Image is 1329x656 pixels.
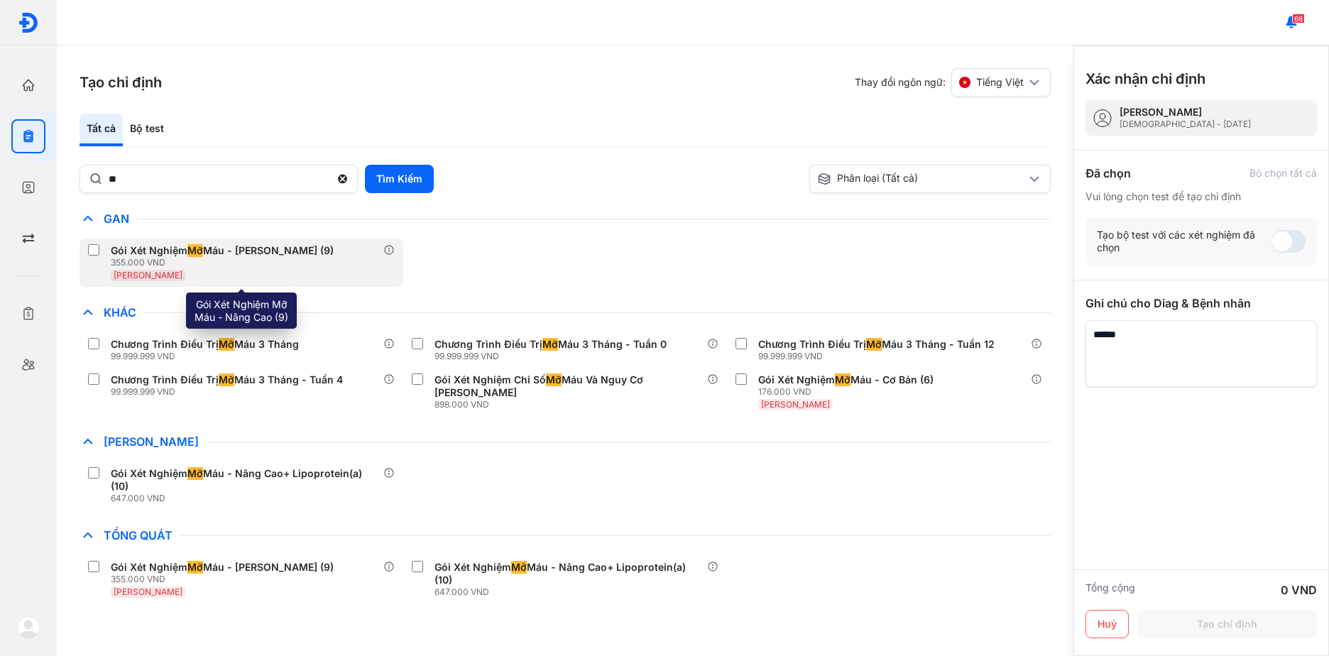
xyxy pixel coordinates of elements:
[1249,167,1317,180] div: Bỏ chọn tất cả
[97,305,143,319] span: Khác
[758,386,939,398] div: 176.000 VND
[17,616,40,639] img: logo
[434,399,707,410] div: 898.000 VND
[111,561,334,574] div: Gói Xét Nghiệm Máu - [PERSON_NAME] (9)
[1085,610,1129,638] button: Huỷ
[434,586,707,598] div: 647.000 VND
[111,373,343,386] div: Chương Trình Điều Trị Máu 3 Tháng - Tuần 4
[97,434,206,449] span: [PERSON_NAME]
[18,12,39,33] img: logo
[835,373,851,386] span: Mỡ
[111,351,305,362] div: 99.999.999 VND
[434,338,667,351] div: Chương Trình Điều Trị Máu 3 Tháng - Tuần 0
[111,244,334,257] div: Gói Xét Nghiệm Máu - [PERSON_NAME] (9)
[111,493,383,504] div: 647.000 VND
[758,351,1000,362] div: 99.999.999 VND
[1085,295,1317,312] div: Ghi chú cho Diag & Bệnh nhân
[1120,106,1251,119] div: [PERSON_NAME]
[434,561,701,586] div: Gói Xét Nghiệm Máu - Nâng Cao+ Lipoprotein(a) (10)
[80,72,162,92] h3: Tạo chỉ định
[111,386,349,398] div: 99.999.999 VND
[866,338,882,351] span: Mỡ
[1120,119,1251,130] div: [DEMOGRAPHIC_DATA] - [DATE]
[114,270,182,280] span: [PERSON_NAME]
[761,399,830,410] span: [PERSON_NAME]
[111,338,299,351] div: Chương Trình Điều Trị Máu 3 Tháng
[1085,190,1317,203] div: Vui lòng chọn test để tạo chỉ định
[114,586,182,597] span: [PERSON_NAME]
[365,165,434,193] button: Tìm Kiếm
[1281,581,1317,598] div: 0 VND
[758,338,995,351] div: Chương Trình Điều Trị Máu 3 Tháng - Tuần 12
[542,338,558,351] span: Mỡ
[111,574,339,585] div: 355.000 VND
[97,212,136,226] span: Gan
[758,373,934,386] div: Gói Xét Nghiệm Máu - Cơ Bản (6)
[187,561,203,574] span: Mỡ
[1085,165,1131,182] div: Đã chọn
[111,467,378,493] div: Gói Xét Nghiệm Máu - Nâng Cao+ Lipoprotein(a) (10)
[976,76,1024,89] span: Tiếng Việt
[1097,229,1271,254] div: Tạo bộ test với các xét nghiệm đã chọn
[123,114,171,146] div: Bộ test
[219,373,234,386] span: Mỡ
[817,172,1026,186] div: Phân loại (Tất cả)
[187,244,203,257] span: Mỡ
[434,351,672,362] div: 99.999.999 VND
[511,561,527,574] span: Mỡ
[219,338,234,351] span: Mỡ
[97,528,180,542] span: Tổng Quát
[1292,13,1305,23] span: 68
[1085,581,1135,598] div: Tổng cộng
[80,114,123,146] div: Tất cả
[546,373,562,386] span: Mỡ
[1137,610,1317,638] button: Tạo chỉ định
[855,68,1051,97] div: Thay đổi ngôn ngữ:
[187,467,203,480] span: Mỡ
[111,257,339,268] div: 355.000 VND
[1085,69,1205,89] h3: Xác nhận chỉ định
[434,373,701,399] div: Gói Xét Nghiệm Chỉ Số Máu Và Nguy Cơ [PERSON_NAME]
